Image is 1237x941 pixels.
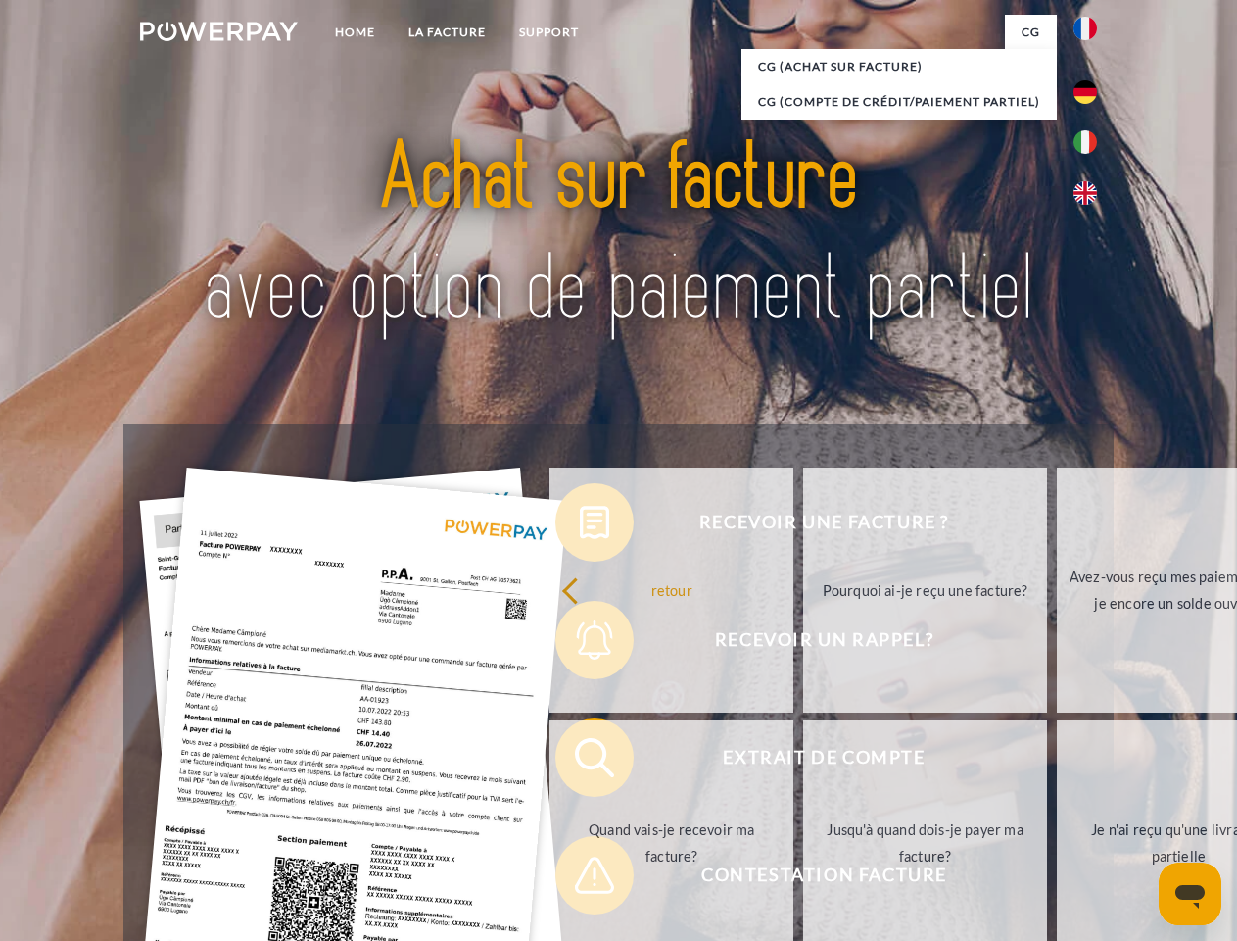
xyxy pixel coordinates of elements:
a: CG (achat sur facture) [741,49,1057,84]
a: Support [502,15,595,50]
img: en [1073,181,1097,205]
div: Pourquoi ai-je reçu une facture? [815,576,1035,603]
div: Jusqu'à quand dois-je payer ma facture? [815,817,1035,869]
img: fr [1073,17,1097,40]
img: logo-powerpay-white.svg [140,22,298,41]
a: Home [318,15,392,50]
a: CG [1005,15,1057,50]
div: retour [561,576,782,603]
iframe: Bouton de lancement de la fenêtre de messagerie [1159,863,1221,925]
img: it [1073,130,1097,154]
a: CG (Compte de crédit/paiement partiel) [741,84,1057,120]
a: LA FACTURE [392,15,502,50]
div: Quand vais-je recevoir ma facture? [561,817,782,869]
img: de [1073,80,1097,104]
img: title-powerpay_fr.svg [187,94,1050,375]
